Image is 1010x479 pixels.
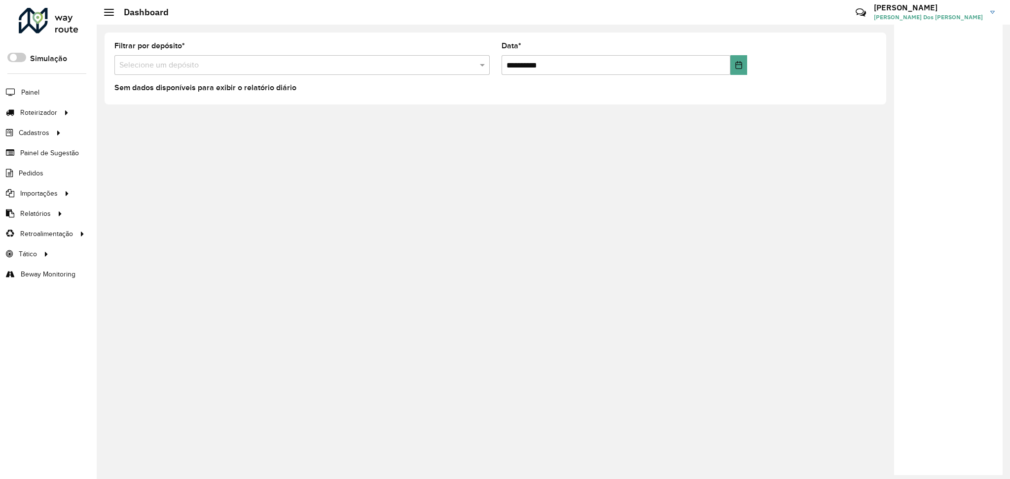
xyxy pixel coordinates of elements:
[20,208,51,219] span: Relatórios
[730,55,748,75] button: Choose Date
[19,249,37,259] span: Tático
[20,107,57,118] span: Roteirizador
[114,7,169,18] h2: Dashboard
[114,40,185,52] label: Filtrar por depósito
[502,40,521,52] label: Data
[850,2,871,23] a: Contato Rápido
[30,53,67,65] label: Simulação
[21,269,75,279] span: Beway Monitoring
[874,3,983,12] h3: [PERSON_NAME]
[21,87,39,98] span: Painel
[20,188,58,199] span: Importações
[19,128,49,138] span: Cadastros
[19,168,43,178] span: Pedidos
[874,13,983,22] span: [PERSON_NAME] Dos [PERSON_NAME]
[114,82,296,94] label: Sem dados disponíveis para exibir o relatório diário
[20,229,73,239] span: Retroalimentação
[20,148,79,158] span: Painel de Sugestão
